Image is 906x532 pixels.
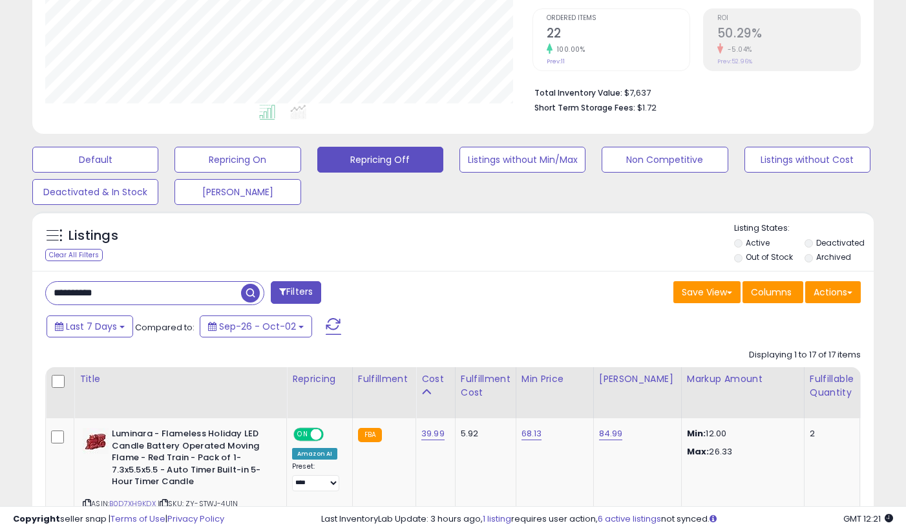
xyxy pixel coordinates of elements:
[112,428,269,491] b: Luminara - Flameless Holiday LED Candle Battery Operated Moving Flame - Red Train - Pack of 1-7.3...
[673,281,741,303] button: Save View
[723,45,752,54] small: -5.04%
[598,513,661,525] a: 6 active listings
[521,427,542,440] a: 68.13
[295,429,311,440] span: ON
[599,427,623,440] a: 84.99
[358,428,382,442] small: FBA
[717,26,860,43] h2: 50.29%
[483,513,511,525] a: 1 listing
[749,349,861,361] div: Displaying 1 to 17 of 17 items
[358,372,410,386] div: Fulfillment
[553,45,585,54] small: 100.00%
[599,372,676,386] div: [PERSON_NAME]
[687,428,794,440] p: 12.00
[200,315,312,337] button: Sep-26 - Oct-02
[534,84,851,100] li: $7,637
[421,427,445,440] a: 39.99
[461,372,511,399] div: Fulfillment Cost
[135,321,195,334] span: Compared to:
[547,58,565,65] small: Prev: 11
[32,179,158,205] button: Deactivated & In Stock
[219,320,296,333] span: Sep-26 - Oct-02
[292,462,342,491] div: Preset:
[322,429,342,440] span: OFF
[13,513,60,525] strong: Copyright
[66,320,117,333] span: Last 7 Days
[13,513,224,526] div: seller snap | |
[687,445,710,458] strong: Max:
[47,315,133,337] button: Last 7 Days
[743,281,803,303] button: Columns
[637,101,657,114] span: $1.72
[734,222,874,235] p: Listing States:
[174,179,300,205] button: [PERSON_NAME]
[459,147,585,173] button: Listings without Min/Max
[744,147,870,173] button: Listings without Cost
[292,372,347,386] div: Repricing
[687,427,706,440] strong: Min:
[810,372,854,399] div: Fulfillable Quantity
[751,286,792,299] span: Columns
[68,227,118,245] h5: Listings
[32,147,158,173] button: Default
[174,147,300,173] button: Repricing On
[810,428,850,440] div: 2
[602,147,728,173] button: Non Competitive
[111,513,165,525] a: Terms of Use
[843,513,893,525] span: 2025-10-10 12:21 GMT
[521,372,588,386] div: Min Price
[805,281,861,303] button: Actions
[746,251,793,262] label: Out of Stock
[717,15,860,22] span: ROI
[421,372,450,386] div: Cost
[83,428,109,454] img: 41bKcNmx-mL._SL40_.jpg
[534,87,622,98] b: Total Inventory Value:
[547,15,690,22] span: Ordered Items
[167,513,224,525] a: Privacy Policy
[717,58,752,65] small: Prev: 52.96%
[687,446,794,458] p: 26.33
[79,372,281,386] div: Title
[816,237,865,248] label: Deactivated
[321,513,893,526] div: Last InventoryLab Update: 3 hours ago, requires user action, not synced.
[317,147,443,173] button: Repricing Off
[816,251,851,262] label: Archived
[292,448,337,460] div: Amazon AI
[109,498,156,509] a: B0D7XH9KDX
[534,102,635,113] b: Short Term Storage Fees:
[45,249,103,261] div: Clear All Filters
[158,498,238,509] span: | SKU: ZY-STWJ-4U1N
[746,237,770,248] label: Active
[461,428,506,440] div: 5.92
[271,281,321,304] button: Filters
[687,372,799,386] div: Markup Amount
[547,26,690,43] h2: 22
